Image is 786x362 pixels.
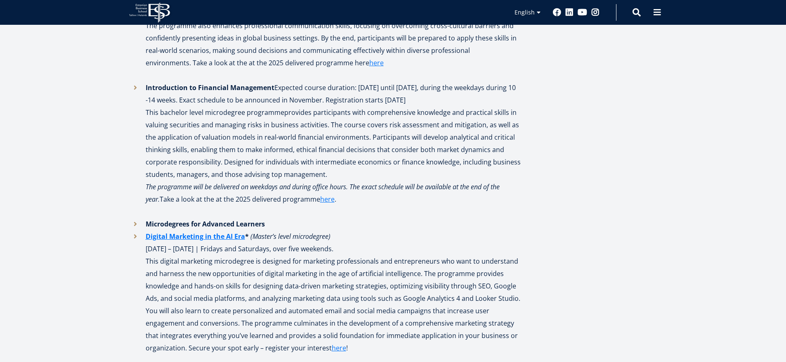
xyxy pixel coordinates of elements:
[553,8,561,17] a: Facebook
[146,230,245,243] a: Digital Marketing in the AI Era
[250,232,330,241] em: (Master’s level microdegree)
[591,8,600,17] a: Instagram
[578,8,587,17] a: Youtube
[565,8,574,17] a: Linkedin
[369,57,384,69] a: here
[146,83,274,92] strong: Introduction to Financial Management
[129,81,521,218] li: Expected course duration: [DATE] until [DATE], during the weekdays during 10 -14 weeks. Exact sch...
[146,219,265,229] strong: Microdegrees for Advanced Learners
[332,342,346,354] a: here
[320,193,335,205] a: here
[146,230,521,255] p: [DATE] – [DATE] | Fridays and Saturdays, over five weekends.
[146,182,500,204] em: The programme will be delivered on weekdays and during office hours. The exact schedule will be a...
